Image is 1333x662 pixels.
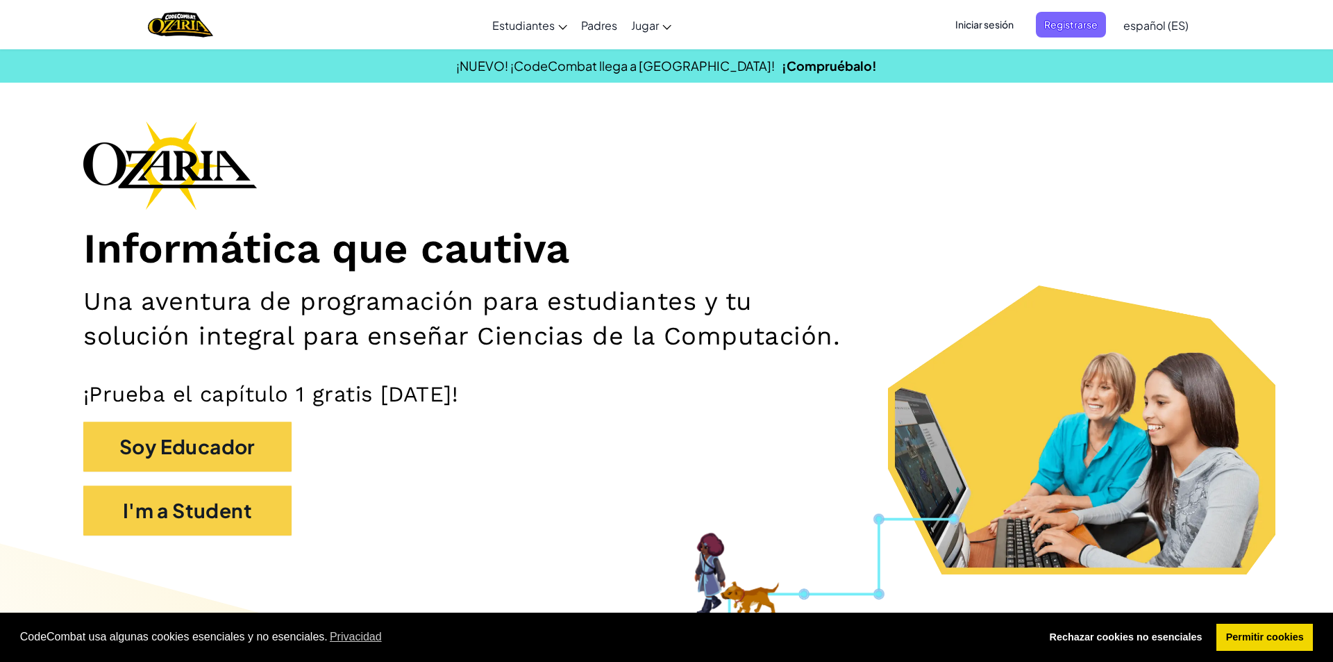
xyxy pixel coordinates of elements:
[456,58,775,74] span: ¡NUEVO! ¡CodeCombat llega a [GEOGRAPHIC_DATA]!
[1036,12,1106,38] button: Registrarse
[782,58,877,74] a: ¡Compruébalo!
[631,18,659,33] span: Jugar
[328,627,384,647] a: learn more about cookies
[83,422,292,472] button: Soy Educador
[83,381,1250,408] p: ¡Prueba el capítulo 1 gratis [DATE]!
[83,121,257,210] img: Ozaria branding logo
[1123,18,1189,33] span: español (ES)
[485,6,574,44] a: Estudiantes
[492,18,555,33] span: Estudiantes
[1040,624,1212,652] a: deny cookies
[148,10,212,39] img: Home
[83,284,865,353] h2: Una aventura de programación para estudiantes y tu solución integral para enseñar Ciencias de la ...
[624,6,678,44] a: Jugar
[83,486,292,536] button: I'm a Student
[148,10,212,39] a: Ozaria by CodeCombat logo
[1116,6,1196,44] a: español (ES)
[1216,624,1313,652] a: allow cookies
[83,224,1250,274] h1: Informática que cautiva
[20,627,1029,647] span: CodeCombat usa algunas cookies esenciales y no esenciales.
[947,12,1022,38] button: Iniciar sesión
[574,6,624,44] a: Padres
